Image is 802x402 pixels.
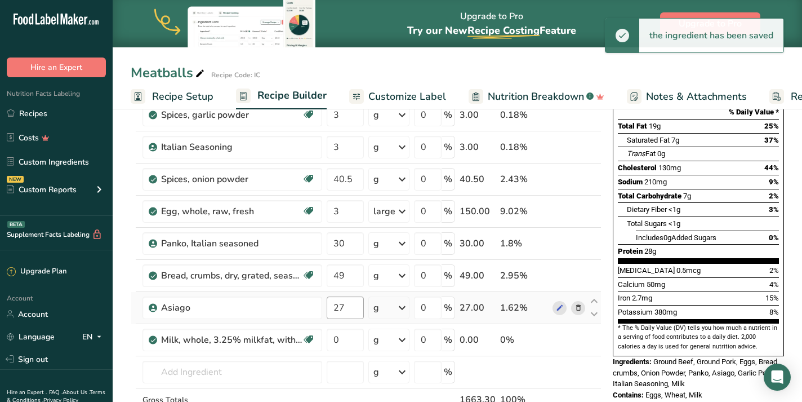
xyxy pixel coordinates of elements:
span: Customize Label [368,89,446,104]
span: Ingredients: [613,357,652,366]
div: Open Intercom Messenger [764,364,791,391]
div: Custom Reports [7,184,77,196]
div: g [373,333,379,347]
span: 15% [765,294,779,302]
a: Hire an Expert . [7,388,47,396]
section: * The % Daily Value (DV) tells you how much a nutrient in a serving of food contributes to a dail... [618,324,779,351]
span: <1g [669,219,680,228]
span: 130mg [658,164,681,172]
span: 0g [663,233,671,242]
div: g [373,365,379,379]
span: 210mg [644,178,667,186]
span: 7g [671,136,679,144]
div: NEW [7,176,24,183]
span: Saturated Fat [627,136,670,144]
span: Dietary Fiber [627,205,667,214]
div: 1.8% [500,237,548,250]
span: Protein [618,247,643,255]
div: large [373,205,395,218]
span: 0g [657,149,665,158]
span: Recipe Setup [152,89,213,104]
a: Recipe Setup [131,84,213,109]
div: Bread, crumbs, dry, grated, seasoned [161,269,302,282]
div: EN [82,330,106,343]
div: 30.00 [460,237,496,250]
span: Sodium [618,178,643,186]
span: 0.5mcg [676,266,701,275]
span: 25% [764,122,779,130]
span: Fat [627,149,656,158]
span: Nutrition Breakdown [488,89,584,104]
div: 0% [500,333,548,347]
span: 4% [769,280,779,289]
span: Total Sugars [627,219,667,228]
div: g [373,269,379,282]
div: 2.43% [500,173,548,186]
section: % Daily Value * [618,105,779,119]
div: 0.18% [500,140,548,154]
span: Calcium [618,280,645,289]
div: 2.95% [500,269,548,282]
a: Recipe Builder [236,83,327,110]
span: 44% [764,164,779,172]
div: g [373,237,379,250]
i: Trans [627,149,645,158]
div: Panko, Italian seasoned [161,237,302,250]
span: 50mg [647,280,665,289]
div: Milk, whole, 3.25% milkfat, without added vitamin A and [MEDICAL_DATA] [161,333,302,347]
span: 380mg [654,308,677,316]
div: Egg, whole, raw, fresh [161,205,302,218]
span: Total Carbohydrate [618,192,681,200]
span: 2.7mg [632,294,652,302]
span: 2% [769,266,779,275]
span: Contains: [613,391,644,399]
div: BETA [7,221,25,228]
span: 0% [769,233,779,242]
span: Includes Added Sugars [636,233,716,242]
div: Italian Seasoning [161,140,302,154]
a: FAQ . [49,388,63,396]
a: About Us . [63,388,90,396]
a: Language [7,327,55,347]
div: g [373,301,379,315]
span: Upgrade to Pro [679,17,742,30]
div: 0.18% [500,108,548,122]
span: 28g [644,247,656,255]
div: 27.00 [460,301,496,315]
div: Upgrade Plan [7,266,66,277]
a: Notes & Attachments [627,84,747,109]
div: 3.00 [460,108,496,122]
span: 37% [764,136,779,144]
span: 19g [649,122,661,130]
div: 40.50 [460,173,496,186]
span: 7g [683,192,691,200]
span: Total Fat [618,122,647,130]
input: Add Ingredient [142,361,322,383]
span: Potassium [618,308,653,316]
div: g [373,108,379,122]
span: Eggs, Wheat, Milk [645,391,702,399]
span: Ground Beef, Ground Pork, Eggs, Bread crumbs, Onion Powder, Panko, Asiago, Garlic Powder, Italian... [613,357,783,388]
div: Spices, onion powder [161,173,302,186]
div: 1.62% [500,301,548,315]
span: Recipe Builder [257,88,327,103]
div: 3.00 [460,140,496,154]
div: Upgrade to Pro [407,1,576,47]
div: 0.00 [460,333,496,347]
span: <1g [669,205,680,214]
span: Cholesterol [618,164,657,172]
span: Iron [618,294,630,302]
span: 2% [769,192,779,200]
div: Asiago [161,301,302,315]
div: 150.00 [460,205,496,218]
div: Spices, garlic powder [161,108,302,122]
div: 49.00 [460,269,496,282]
span: Try our New Feature [407,24,576,37]
span: 3% [769,205,779,214]
div: 9.02% [500,205,548,218]
span: [MEDICAL_DATA] [618,266,675,275]
div: the ingredient has been saved [639,19,783,52]
div: Recipe Code: IC [211,70,260,80]
button: Upgrade to Pro [660,12,760,35]
span: Notes & Attachments [646,89,747,104]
